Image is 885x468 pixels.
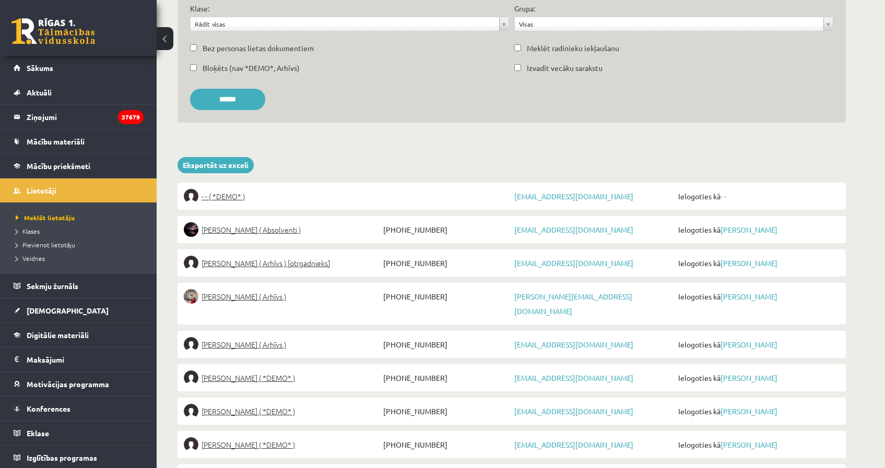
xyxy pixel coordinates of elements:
[11,18,95,44] a: Rīgas 1. Tālmācības vidusskola
[16,240,146,249] a: Pievienot lietotāju
[16,213,146,222] a: Meklēt lietotāju
[190,3,209,14] label: Klase:
[202,337,286,352] span: [PERSON_NAME] ( Arhīvs )
[27,428,49,438] span: Eklase
[27,281,78,291] span: Sekmju žurnāls
[676,437,840,452] span: Ielogoties kā
[184,189,381,203] a: - - ( *DEMO* )
[184,370,381,385] a: [PERSON_NAME] ( *DEMO* )
[14,323,144,347] a: Digitālie materiāli
[184,404,198,418] img: Jekaterina Baumane
[721,440,777,449] a: [PERSON_NAME]
[27,88,52,97] span: Aktuāli
[16,254,146,263] a: Veidnes
[14,421,144,445] a: Eklase
[676,337,840,352] span: Ielogoties kā
[514,440,633,449] a: [EMAIL_ADDRESS][DOMAIN_NAME]
[14,129,144,153] a: Mācību materiāli
[184,189,198,203] img: - -
[184,289,381,304] a: [PERSON_NAME] ( Arhīvs )
[721,292,777,301] a: [PERSON_NAME]
[14,154,144,178] a: Mācību priekšmeti
[27,404,70,413] span: Konferences
[16,227,40,235] span: Klases
[202,437,295,452] span: [PERSON_NAME] ( *DEMO* )
[14,347,144,371] a: Maksājumi
[184,222,381,237] a: [PERSON_NAME] ( Absolventi )
[381,404,512,418] span: [PHONE_NUMBER]
[381,289,512,304] span: [PHONE_NUMBER]
[676,256,840,270] span: Ielogoties kā
[514,258,633,268] a: [EMAIL_ADDRESS][DOMAIN_NAME]
[184,289,198,304] img: Ērika Baumane
[14,178,144,202] a: Lietotāji
[721,225,777,234] a: [PERSON_NAME]
[721,406,777,416] a: [PERSON_NAME]
[676,289,840,304] span: Ielogoties kā
[202,222,301,237] span: [PERSON_NAME] ( Absolventi )
[27,379,109,389] span: Motivācijas programma
[514,373,633,382] a: [EMAIL_ADDRESS][DOMAIN_NAME]
[16,241,75,249] span: Pievienot lietotāju
[203,43,314,54] label: Bez personas lietas dokumentiem
[527,43,619,54] label: Meklēt radinieku iekļaušanu
[14,372,144,396] a: Motivācijas programma
[184,337,381,352] a: [PERSON_NAME] ( Arhīvs )
[381,437,512,452] span: [PHONE_NUMBER]
[721,191,726,201] a: - -
[184,437,198,452] img: Jelena Baumane
[202,289,286,304] span: [PERSON_NAME] ( Arhīvs )
[519,17,819,31] span: Visas
[381,256,512,270] span: [PHONE_NUMBER]
[27,63,53,73] span: Sākums
[184,256,198,270] img: Enija Baumane
[721,373,777,382] a: [PERSON_NAME]
[27,161,90,171] span: Mācību priekšmeti
[195,17,495,31] span: Rādīt visas
[16,213,75,222] span: Meklēt lietotāju
[27,306,109,315] span: [DEMOGRAPHIC_DATA]
[27,186,56,195] span: Lietotāji
[184,222,198,237] img: Darja Baumane
[14,56,144,80] a: Sākums
[202,256,330,270] span: [PERSON_NAME] ( Arhīvs ) [otrgadnieks]
[515,17,833,31] a: Visas
[514,406,633,416] a: [EMAIL_ADDRESS][DOMAIN_NAME]
[202,370,295,385] span: [PERSON_NAME] ( *DEMO* )
[16,226,146,236] a: Klases
[527,63,603,74] label: Izvadīt vecāku sarakstu
[202,189,245,203] span: - - ( *DEMO* )
[203,63,300,74] label: Bloķēts (nav *DEMO*, Arhīvs)
[184,337,198,352] img: Evelīna Līna Baumane
[721,258,777,268] a: [PERSON_NAME]
[676,370,840,385] span: Ielogoties kā
[184,256,381,270] a: [PERSON_NAME] ( Arhīvs ) [otrgadnieks]
[27,347,144,371] legend: Maksājumi
[27,105,144,129] legend: Ziņojumi
[118,110,144,124] i: 37679
[381,370,512,385] span: [PHONE_NUMBER]
[14,105,144,129] a: Ziņojumi37679
[16,254,45,262] span: Veidnes
[14,397,144,421] a: Konferences
[178,157,254,173] a: Eksportēt uz exceli
[721,340,777,349] a: [PERSON_NAME]
[514,225,633,234] a: [EMAIL_ADDRESS][DOMAIN_NAME]
[184,370,198,385] img: Inese Baumane
[514,191,633,201] a: [EMAIL_ADDRESS][DOMAIN_NAME]
[381,222,512,237] span: [PHONE_NUMBER]
[27,330,89,340] span: Digitālie materiāli
[676,189,840,203] span: Ielogoties kā
[514,292,632,316] a: [PERSON_NAME][EMAIL_ADDRESS][DOMAIN_NAME]
[514,3,535,14] label: Grupa:
[184,437,381,452] a: [PERSON_NAME] ( *DEMO* )
[14,80,144,104] a: Aktuāli
[676,404,840,418] span: Ielogoties kā
[14,298,144,322] a: [DEMOGRAPHIC_DATA]
[676,222,840,237] span: Ielogoties kā
[381,337,512,352] span: [PHONE_NUMBER]
[27,453,97,462] span: Izglītības programas
[184,404,381,418] a: [PERSON_NAME] ( *DEMO* )
[514,340,633,349] a: [EMAIL_ADDRESS][DOMAIN_NAME]
[27,137,85,146] span: Mācību materiāli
